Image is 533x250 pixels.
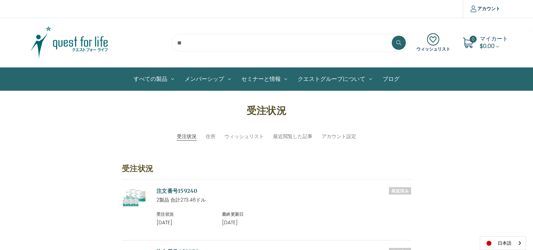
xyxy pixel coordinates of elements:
[156,219,172,226] span: [DATE]
[389,187,411,195] h6: 発送済み
[222,219,238,226] span: [DATE]
[50,103,483,118] h1: 受注状況
[177,133,197,141] li: 受注状況
[480,35,508,43] span: マイカート
[156,211,215,218] h6: 受注状況
[122,163,411,180] h3: 受注状況
[292,68,377,90] a: クエストグループについて
[156,187,198,194] a: 注文番号159240
[25,25,113,60] img: クエスト・グループ
[179,68,236,90] a: メンバーシップ
[322,133,356,140] a: アカウント設定
[206,133,216,140] a: 住所
[377,68,405,90] a: ブログ
[222,211,280,218] h6: 最終更新日
[480,236,526,250] aside: Language selected: 日本語
[128,68,179,90] a: All Products
[480,35,508,50] a: Cart with 0 items
[273,133,312,140] a: 最近閲覧した記事
[470,36,477,43] span: 0
[480,42,495,50] span: $0.00
[156,196,411,204] p: 2製品 合計273.46ドル
[416,33,450,52] a: ウィッシュリスト
[480,236,526,250] div: Language
[480,237,526,250] a: 日本語
[224,133,264,140] a: ウィッシュリスト
[236,68,293,90] a: セミナーと情報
